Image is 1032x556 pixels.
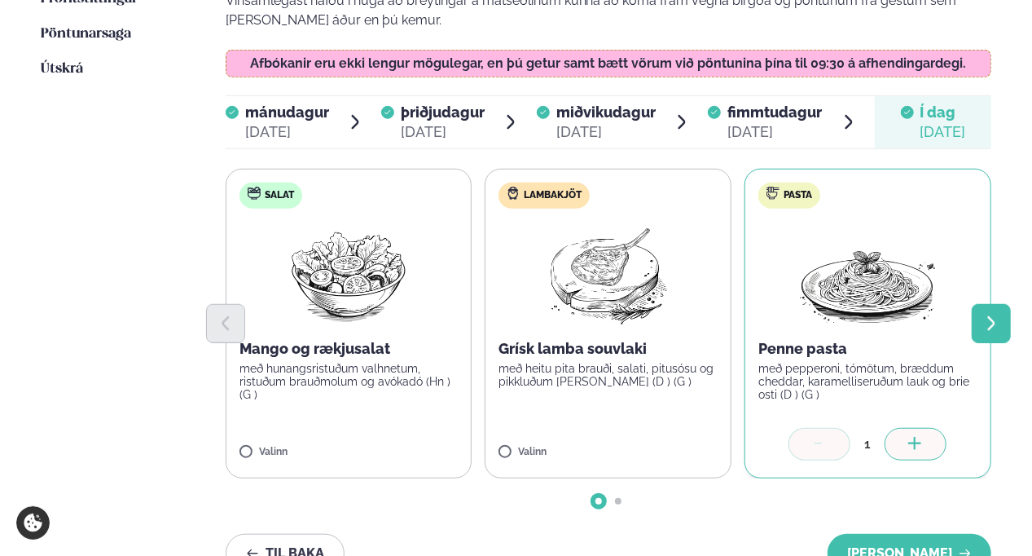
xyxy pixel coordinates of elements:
[16,506,50,540] a: Cookie settings
[239,339,459,359] p: Mango og rækjusalat
[784,189,812,202] span: Pasta
[248,187,261,200] img: salad.svg
[556,104,656,121] span: miðvikudagur
[524,189,582,202] span: Lambakjöt
[41,27,131,41] span: Pöntunarsaga
[727,122,822,142] div: [DATE]
[920,103,966,122] span: Í dag
[245,122,329,142] div: [DATE]
[242,57,974,70] p: Afbókanir eru ekki lengur mögulegar, en þú getur samt bætt vörum við pöntunina þína til 09:30 á a...
[556,122,656,142] div: [DATE]
[766,187,779,200] img: pasta.svg
[41,24,131,44] a: Pöntunarsaga
[498,362,718,388] p: með heitu pita brauði, salati, pitusósu og pikkluðum [PERSON_NAME] (D ) (G )
[245,104,329,121] span: mánudagur
[920,122,966,142] div: [DATE]
[401,122,485,142] div: [DATE]
[265,189,294,202] span: Salat
[758,339,977,359] p: Penne pasta
[615,498,621,505] span: Go to slide 2
[239,362,459,401] p: með hunangsristuðum valhnetum, ristuðum brauðmolum og avókadó (Hn ) (G )
[498,339,718,359] p: Grísk lamba souvlaki
[758,362,977,401] p: með pepperoni, tómötum, bræddum cheddar, karamelliseruðum lauk og brie osti (D ) (G )
[41,62,83,76] span: Útskrá
[507,187,520,200] img: Lamb.svg
[401,104,485,121] span: þriðjudagur
[206,304,245,343] button: Previous slide
[41,60,83,79] a: Útskrá
[797,222,940,326] img: Spagetti.png
[727,104,822,121] span: fimmtudagur
[972,304,1011,343] button: Next slide
[850,435,885,453] div: 1
[536,222,680,326] img: Lamb-Meat.png
[595,498,602,505] span: Go to slide 1
[277,222,421,326] img: Salad.png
